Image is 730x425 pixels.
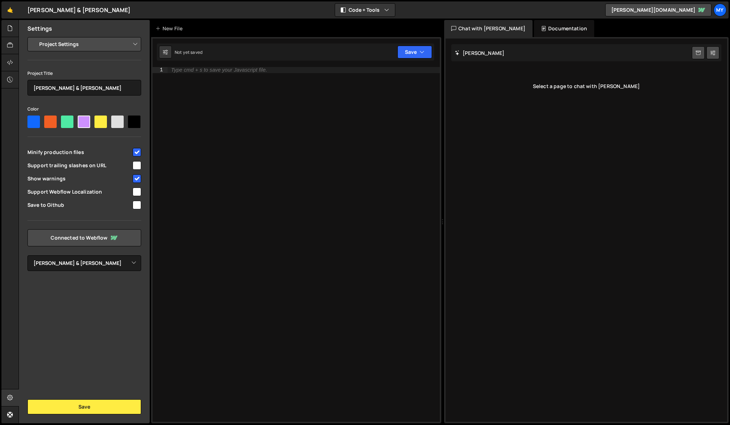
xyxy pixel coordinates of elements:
span: Save to Github [27,201,132,209]
div: Select a page to chat with [PERSON_NAME] [451,72,721,101]
button: Save [27,399,141,414]
a: 🤙 [1,1,19,19]
div: 1 [153,67,168,73]
a: [PERSON_NAME][DOMAIN_NAME] [605,4,711,16]
button: Code + Tools [335,4,395,16]
button: Save [397,46,432,58]
input: Project name [27,80,141,96]
div: New File [155,25,185,32]
h2: [PERSON_NAME] [455,50,504,56]
h2: Settings [27,25,52,32]
label: Color [27,106,39,113]
a: My [714,4,726,16]
div: [PERSON_NAME] & [PERSON_NAME] [27,6,131,14]
span: Show warnings [27,175,132,182]
a: Connected to Webflow [27,229,141,246]
label: Project Title [27,70,53,77]
span: Support trailing slashes on URL [27,162,132,169]
span: Support Webflow Localization [27,188,132,195]
span: Minify production files [27,149,132,156]
div: Documentation [534,20,594,37]
div: Type cmd + s to save your Javascript file. [171,67,267,73]
div: Not yet saved [175,49,202,55]
div: Chat with [PERSON_NAME] [444,20,533,37]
